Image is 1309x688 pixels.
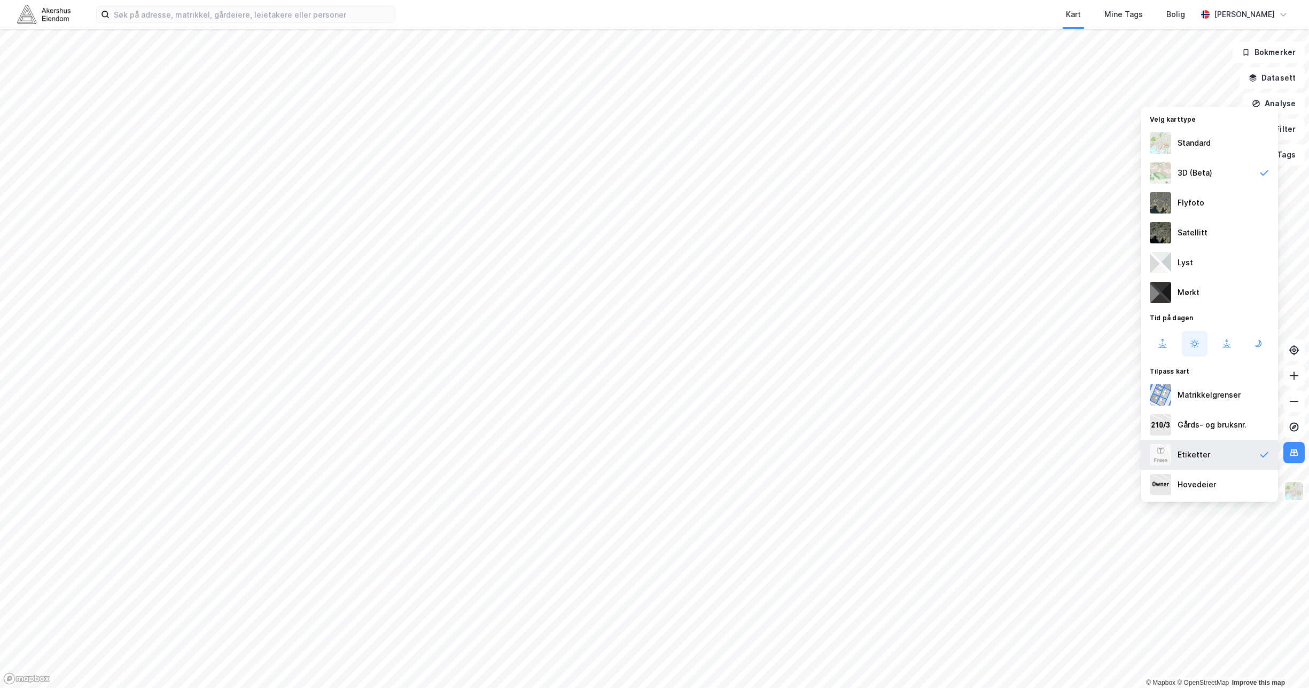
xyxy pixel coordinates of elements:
div: Kontrollprogram for chat [1256,637,1309,688]
div: Velg karttype [1141,109,1278,128]
div: Flyfoto [1178,196,1204,209]
div: Kart [1066,8,1081,21]
div: Etiketter [1178,448,1210,461]
img: cadastreKeys.547ab17ec502f5a4ef2b.jpeg [1150,414,1171,436]
div: Mine Tags [1104,8,1143,21]
div: Tid på dagen [1141,307,1278,327]
img: Z [1150,162,1171,184]
div: Satellitt [1178,226,1207,239]
img: Z [1150,132,1171,154]
a: Mapbox homepage [3,673,50,685]
button: Bokmerker [1233,42,1305,63]
img: Z [1284,481,1304,501]
img: luj3wr1y2y3+OchiMxRmMxRlscgabnMEmZ7DJGWxyBpucwSZnsMkZbHIGm5zBJmewyRlscgabnMEmZ7DJGWxyBpucwSZnsMkZ... [1150,252,1171,273]
img: nCdM7BzjoCAAAAAElFTkSuQmCC [1150,282,1171,303]
a: Mapbox [1146,679,1175,686]
div: Standard [1178,137,1211,149]
img: Z [1150,444,1171,465]
div: Gårds- og bruksnr. [1178,418,1246,431]
img: Z [1150,192,1171,213]
div: 3D (Beta) [1178,167,1212,179]
button: Datasett [1240,67,1305,89]
input: Søk på adresse, matrikkel, gårdeiere, leietakere eller personer [110,6,395,22]
iframe: Chat Widget [1256,637,1309,688]
div: Lyst [1178,256,1193,269]
img: akershus-eiendom-logo.9091f326c980b4bce74ccdd9f866810c.svg [17,5,71,23]
img: 9k= [1150,222,1171,243]
a: OpenStreetMap [1177,679,1229,686]
button: Analyse [1243,93,1305,114]
img: cadastreBorders.cfe08de4b5ddd52a10de.jpeg [1150,384,1171,406]
img: majorOwner.b5e170eddb5c04bfeeff.jpeg [1150,474,1171,495]
div: [PERSON_NAME] [1214,8,1275,21]
button: Filter [1253,118,1305,140]
div: Hovedeier [1178,478,1216,491]
div: Tilpass kart [1141,361,1278,380]
div: Matrikkelgrenser [1178,389,1241,401]
button: Tags [1255,144,1305,165]
a: Improve this map [1232,679,1285,686]
div: Mørkt [1178,286,1199,299]
div: Bolig [1166,8,1185,21]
